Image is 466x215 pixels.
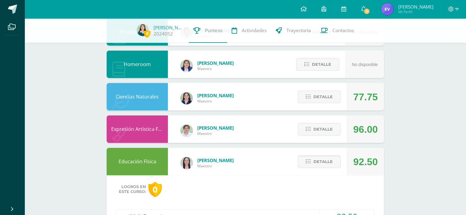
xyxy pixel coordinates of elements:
[197,60,234,66] span: [PERSON_NAME]
[107,148,168,175] div: Educación Física
[286,27,311,34] span: Trayectoria
[119,184,146,194] span: Logros en este curso:
[398,9,433,14] span: Mi Perfil
[180,124,193,137] img: 8e3dba6cfc057293c5db5c78f6d0205d.png
[381,3,393,15] img: 1d783d36c0c1c5223af21090f2d2739b.png
[398,4,433,10] span: [PERSON_NAME]
[313,91,333,102] span: Detalle
[107,115,168,143] div: Expresión Artística FORMACIÓN MUSICAL
[353,148,378,176] div: 92.50
[316,18,358,43] a: Contactos
[353,83,378,111] div: 77.75
[197,157,234,163] span: [PERSON_NAME]
[189,18,227,43] a: Punteos
[298,155,341,168] button: Detalle
[312,59,331,70] span: Detalle
[180,60,193,72] img: 97caf0f34450839a27c93473503a1ec1.png
[296,58,339,71] button: Detalle
[197,125,234,131] span: [PERSON_NAME]
[271,18,316,43] a: Trayectoria
[107,50,168,78] div: Homeroom
[153,31,173,37] a: 2024052
[227,18,271,43] a: Actividades
[197,66,234,71] span: Maestro
[353,116,378,143] div: 96.00
[197,92,234,98] span: [PERSON_NAME]
[313,124,333,135] span: Detalle
[313,156,333,167] span: Detalle
[180,92,193,104] img: 34baededec4b5a5d684641d5d0f97b48.png
[352,62,378,67] span: No disponible
[148,182,162,197] div: 0
[137,24,149,36] img: 36401dd1118056176d29b60afdf4148b.png
[205,27,222,34] span: Punteos
[197,131,234,136] span: Maestro
[180,157,193,169] img: f77eda19ab9d4901e6803b4611072024.png
[197,98,234,104] span: Maestro
[197,163,234,169] span: Maestro
[298,91,341,103] button: Detalle
[298,123,341,135] button: Detalle
[107,83,168,110] div: Ciencias Naturales
[153,24,184,31] a: [PERSON_NAME]
[144,30,150,37] span: 0
[363,8,370,15] span: 1
[332,27,354,34] span: Contactos
[242,27,267,34] span: Actividades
